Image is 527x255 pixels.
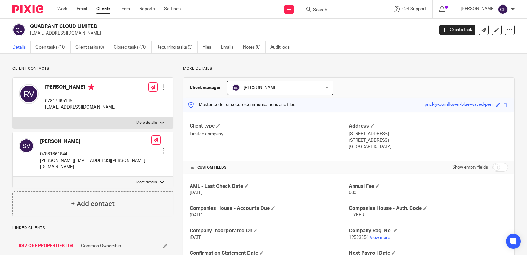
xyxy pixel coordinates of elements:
a: Closed tasks (70) [114,41,152,53]
a: Work [57,6,67,12]
h4: + Add contact [71,199,115,209]
p: 07861661844 [40,151,151,157]
h4: AML - Last Check Date [190,183,349,190]
h4: Client type [190,123,349,129]
span: Common Ownership [81,243,121,249]
p: [EMAIL_ADDRESS][DOMAIN_NAME] [30,30,430,36]
a: Clients [96,6,110,12]
a: Emails [221,41,238,53]
h4: Company Reg. No. [349,228,508,234]
img: svg%3E [19,84,39,104]
span: [DATE] [190,191,203,195]
img: svg%3E [498,4,508,14]
h3: Client manager [190,85,221,91]
a: Recurring tasks (3) [156,41,198,53]
h4: [PERSON_NAME] [45,84,116,92]
a: Email [77,6,87,12]
p: [PERSON_NAME][EMAIL_ADDRESS][PERSON_NAME][DOMAIN_NAME] [40,158,151,170]
p: More details [136,180,157,185]
i: Primary [88,84,94,90]
p: More details [136,120,157,125]
span: [DATE] [190,235,203,240]
span: TLYKFB [349,213,364,217]
a: Team [120,6,130,12]
a: Audit logs [270,41,294,53]
a: Settings [164,6,181,12]
span: [DATE] [190,213,203,217]
a: Details [12,41,31,53]
h4: Address [349,123,508,129]
input: Search [313,7,368,13]
p: [EMAIL_ADDRESS][DOMAIN_NAME] [45,104,116,110]
a: Client tasks (0) [75,41,109,53]
span: 660 [349,191,356,195]
img: svg%3E [12,23,25,36]
a: Open tasks (10) [35,41,71,53]
p: Client contacts [12,66,173,71]
img: svg%3E [19,138,34,153]
h4: Annual Fee [349,183,508,190]
div: prickly-cornflower-blue-waved-pen [425,101,493,109]
img: Pixie [12,5,43,13]
p: 07817495145 [45,98,116,104]
a: RSV ONE PROPERTIES LIMITED [19,243,78,249]
p: Limited company [190,131,349,137]
span: 12523354 [349,235,369,240]
h4: Company Incorporated On [190,228,349,234]
h2: QUADRANT CLOUD LIMITED [30,23,350,30]
span: Get Support [402,7,426,11]
p: [STREET_ADDRESS] [349,131,508,137]
p: [GEOGRAPHIC_DATA] [349,144,508,150]
a: Notes (0) [243,41,266,53]
p: [PERSON_NAME] [461,6,495,12]
p: [STREET_ADDRESS] [349,137,508,144]
a: Create task [439,25,475,35]
a: Reports [139,6,155,12]
p: Master code for secure communications and files [188,102,295,108]
a: View more [370,235,390,240]
label: Show empty fields [452,164,488,170]
a: Files [202,41,216,53]
h4: CUSTOM FIELDS [190,165,349,170]
p: More details [183,66,515,71]
p: Linked clients [12,225,173,230]
img: svg%3E [232,84,240,91]
h4: [PERSON_NAME] [40,138,151,145]
span: [PERSON_NAME] [244,86,278,90]
h4: Companies House - Auth. Code [349,205,508,212]
h4: Companies House - Accounts Due [190,205,349,212]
